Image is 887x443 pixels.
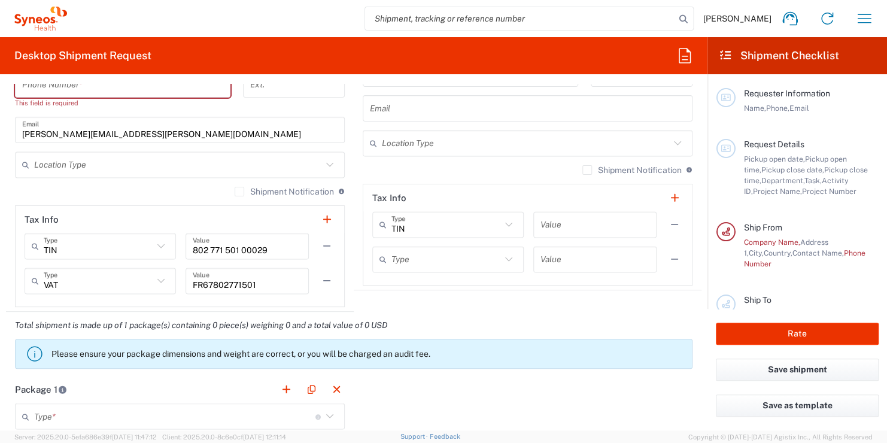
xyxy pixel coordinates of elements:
span: Company Name, [744,238,800,247]
span: Pickup open date, [744,154,805,163]
label: Shipment Notification [582,165,682,175]
span: Department, [761,176,804,185]
p: Please ensure your package dimensions and weight are correct, or you will be charged an audit fee. [51,348,687,359]
input: Shipment, tracking or reference number [365,7,675,30]
span: Project Number [802,187,856,196]
span: Ship From [744,223,782,232]
span: Requester Information [744,89,830,98]
span: Request Details [744,139,804,149]
a: Feedback [430,433,460,440]
span: Task, [804,176,822,185]
span: Phone, [766,104,789,113]
span: Server: 2025.20.0-5efa686e39f [14,433,157,441]
h2: Shipment Checklist [718,48,839,63]
span: Country, [764,248,792,257]
span: Name, [744,104,766,113]
h2: Package 1 [15,384,67,396]
h2: Tax Info [372,192,406,204]
button: Save as template [716,395,879,417]
span: Email [789,104,809,113]
span: [DATE] 12:11:14 [243,433,286,441]
h2: Desktop Shipment Request [14,48,151,63]
span: Project Name, [753,187,802,196]
button: Rate [716,323,879,345]
span: Contact Name, [792,248,844,257]
span: Ship To [744,295,771,305]
span: City, [749,248,764,257]
span: [DATE] 11:47:12 [112,433,157,441]
label: Shipment Notification [235,187,334,196]
button: Save shipment [716,359,879,381]
span: Pickup close date, [761,165,824,174]
em: Total shipment is made up of 1 package(s) containing 0 piece(s) weighing 0 and a total value of 0... [6,320,396,330]
h2: Tax Info [25,214,59,226]
span: [PERSON_NAME] [703,13,771,24]
div: This field is required [15,98,230,108]
a: Support [400,433,430,440]
span: Client: 2025.20.0-8c6e0cf [162,433,286,441]
span: Copyright © [DATE]-[DATE] Agistix Inc., All Rights Reserved [688,432,873,442]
